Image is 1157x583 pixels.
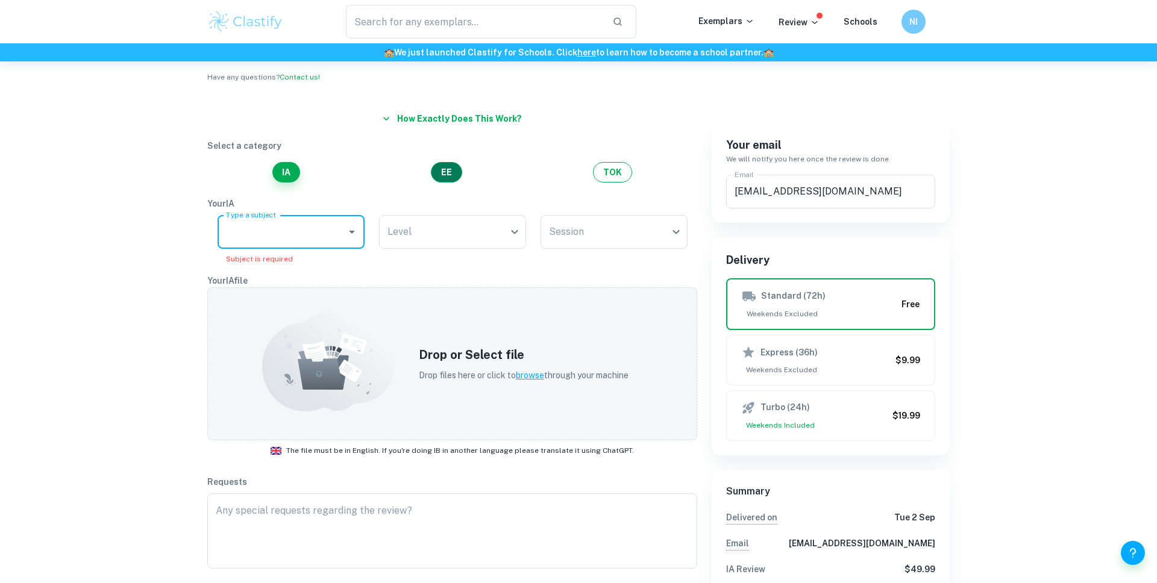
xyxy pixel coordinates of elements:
h6: $9.99 [895,354,920,367]
p: Subject is required [226,254,356,264]
p: Review [779,16,820,29]
h6: Delivery [726,252,935,269]
p: Your IA file [207,274,697,287]
span: 🏫 [384,48,394,57]
span: Weekends Excluded [742,308,897,319]
button: NI [901,10,926,34]
button: Help and Feedback [1121,541,1145,565]
button: Turbo (24h)Weekends Included$19.99 [726,390,935,441]
img: ic_flag_en.svg [271,447,281,455]
p: Tue 2 Sep [894,511,935,525]
p: Drop files here or click to through your machine [419,369,629,382]
button: Express (36h)Weekends Excluded$9.99 [726,335,935,385]
h6: Free [901,298,920,311]
button: TOK [593,162,632,182]
span: Weekends Included [741,420,888,431]
h6: Summary [726,484,935,499]
h6: Turbo (24h) [760,401,810,415]
h6: Express (36h) [760,346,818,359]
a: Schools [844,17,877,26]
button: IA [272,162,300,182]
input: We'll contact you here [726,175,935,208]
h5: Drop or Select file [419,346,629,364]
p: Requests [207,475,697,488]
p: Exemplars [698,14,754,28]
h6: NI [907,15,921,28]
a: here [577,48,596,57]
p: $ 49.99 [905,563,935,576]
h6: We will notify you here once the review is done [726,154,935,165]
span: The file must be in English. If you're doing IB in another language please translate it using Cha... [286,445,634,456]
h6: Standard (72h) [761,289,826,304]
label: Email [735,169,754,179]
button: Open [343,223,360,240]
p: IA Review [726,563,765,576]
p: Select a category [207,139,697,152]
span: Weekends Excluded [741,364,891,375]
span: browse [516,370,544,380]
button: How exactly does this work? [378,108,527,129]
h6: Your email [726,137,935,154]
img: Clastify logo [207,10,284,34]
label: Type a subject [226,210,276,220]
h6: $19.99 [892,409,920,422]
button: EE [431,162,462,182]
span: 🏫 [763,48,774,57]
h6: We just launched Clastify for Schools. Click to learn how to become a school partner. [2,46,1155,59]
p: [EMAIL_ADDRESS][DOMAIN_NAME] [789,537,935,550]
span: Have any questions? [207,73,320,81]
button: Standard (72h)Weekends ExcludedFree [726,278,935,330]
p: Delivery in 3 business days. Weekends don't count. It's possible that the review will be delivere... [726,511,777,525]
input: Search for any exemplars... [346,5,603,39]
a: Contact us! [280,73,320,81]
p: Your IA [207,197,697,210]
p: We will notify you here once your review is completed [726,537,749,550]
